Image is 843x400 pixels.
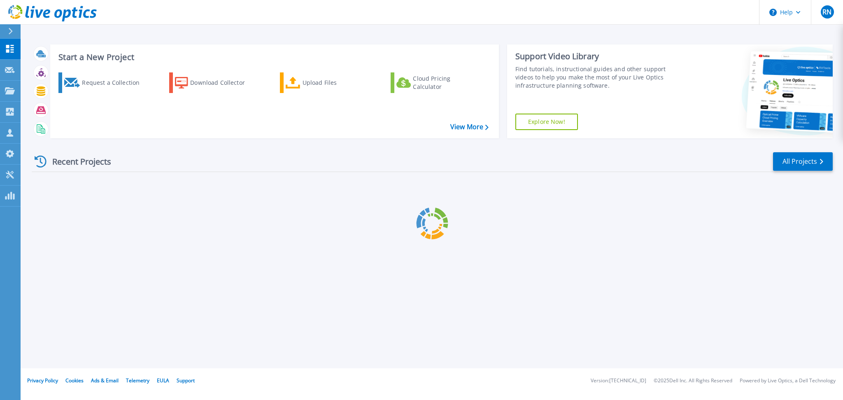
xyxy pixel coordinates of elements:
[126,377,149,384] a: Telemetry
[654,378,732,384] li: © 2025 Dell Inc. All Rights Reserved
[157,377,169,384] a: EULA
[515,51,682,62] div: Support Video Library
[740,378,836,384] li: Powered by Live Optics, a Dell Technology
[773,152,833,171] a: All Projects
[190,74,256,91] div: Download Collector
[65,377,84,384] a: Cookies
[515,114,578,130] a: Explore Now!
[303,74,368,91] div: Upload Files
[58,53,488,62] h3: Start a New Project
[450,123,489,131] a: View More
[82,74,148,91] div: Request a Collection
[822,9,831,15] span: RN
[27,377,58,384] a: Privacy Policy
[58,72,150,93] a: Request a Collection
[91,377,119,384] a: Ads & Email
[515,65,682,90] div: Find tutorials, instructional guides and other support videos to help you make the most of your L...
[169,72,261,93] a: Download Collector
[32,151,122,172] div: Recent Projects
[280,72,372,93] a: Upload Files
[591,378,646,384] li: Version: [TECHNICAL_ID]
[177,377,195,384] a: Support
[413,74,479,91] div: Cloud Pricing Calculator
[391,72,482,93] a: Cloud Pricing Calculator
